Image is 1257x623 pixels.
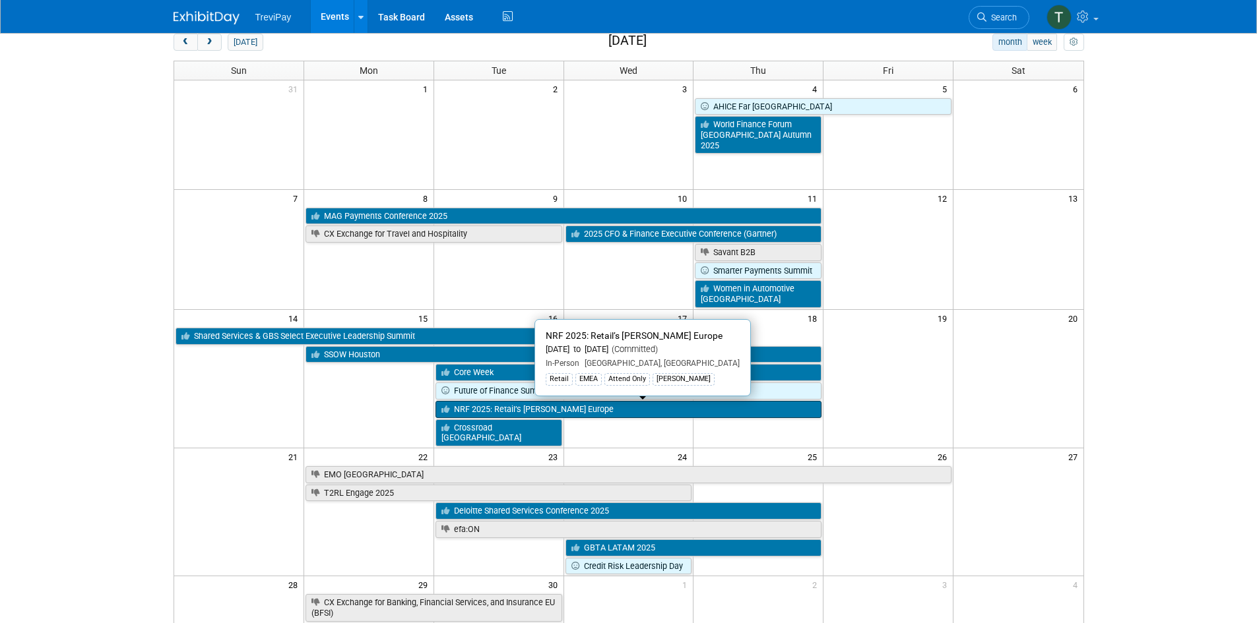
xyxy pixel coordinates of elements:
span: 3 [681,80,693,97]
span: 1 [681,576,693,593]
a: Deloitte Shared Services Conference 2025 [435,502,822,519]
span: 9 [552,190,564,206]
span: Tue [492,65,506,76]
i: Personalize Calendar [1070,38,1078,47]
button: week [1027,34,1057,51]
a: Savant B2B [695,244,822,261]
a: Smarter Payments Summit [695,262,822,280]
span: Sun [231,65,247,76]
span: 22 [417,448,434,465]
span: 13 [1067,190,1083,206]
span: 16 [547,310,564,326]
a: EMO [GEOGRAPHIC_DATA] [306,466,951,483]
span: 19 [936,310,953,326]
a: GBTA LATAM 2025 [565,539,822,556]
span: Search [986,13,1017,22]
button: prev [174,34,198,51]
span: 25 [806,448,823,465]
div: EMEA [575,373,602,385]
button: [DATE] [228,34,263,51]
span: 6 [1072,80,1083,97]
span: Sat [1012,65,1025,76]
span: 8 [422,190,434,206]
a: SSOW Houston [306,346,822,363]
button: month [992,34,1027,51]
span: (Committed) [608,344,658,354]
span: 29 [417,576,434,593]
a: Women in Automotive [GEOGRAPHIC_DATA] [695,280,822,307]
span: 5 [941,80,953,97]
span: 2 [552,80,564,97]
span: 18 [806,310,823,326]
span: 17 [676,310,693,326]
span: 21 [287,448,304,465]
span: 3 [941,576,953,593]
span: 30 [547,576,564,593]
a: MAG Payments Conference 2025 [306,208,822,225]
span: 11 [806,190,823,206]
a: Core Week [435,364,822,381]
div: [PERSON_NAME] [653,373,715,385]
a: T2RL Engage 2025 [306,485,692,502]
span: 10 [676,190,693,206]
span: 24 [676,448,693,465]
img: ExhibitDay [174,11,240,24]
a: efa:ON [435,521,822,538]
a: CX Exchange for Travel and Hospitality [306,225,562,243]
span: Mon [360,65,378,76]
span: 15 [417,310,434,326]
button: next [197,34,222,51]
a: Crossroad [GEOGRAPHIC_DATA] [435,419,562,446]
a: 2025 CFO & Finance Executive Conference (Gartner) [565,225,822,243]
a: Future of Finance Summit 2025 [GEOGRAPHIC_DATA] [435,382,822,400]
span: 2 [811,576,823,593]
img: Tara DePaepe [1047,5,1072,30]
span: TreviPay [255,12,292,22]
span: In-Person [546,359,579,368]
span: 27 [1067,448,1083,465]
span: 4 [1072,576,1083,593]
a: NRF 2025: Retail’s [PERSON_NAME] Europe [435,401,822,418]
span: 7 [292,190,304,206]
a: CX Exchange for Banking, Financial Services, and Insurance EU (BFSI) [306,594,562,621]
span: 23 [547,448,564,465]
div: [DATE] to [DATE] [546,344,740,355]
a: Credit Risk Leadership Day [565,558,692,575]
span: 31 [287,80,304,97]
span: Thu [750,65,766,76]
span: 20 [1067,310,1083,326]
a: Search [969,6,1029,29]
span: Fri [883,65,893,76]
span: Wed [620,65,637,76]
button: myCustomButton [1064,34,1083,51]
a: Shared Services & GBS Select Executive Leadership Summit [176,328,562,345]
span: 14 [287,310,304,326]
div: Retail [546,373,573,385]
h2: [DATE] [608,34,647,48]
span: 28 [287,576,304,593]
span: 12 [936,190,953,206]
span: [GEOGRAPHIC_DATA], [GEOGRAPHIC_DATA] [579,359,740,368]
span: 26 [936,448,953,465]
a: AHICE Far [GEOGRAPHIC_DATA] [695,98,951,115]
div: Attend Only [604,373,650,385]
span: 1 [422,80,434,97]
a: World Finance Forum [GEOGRAPHIC_DATA] Autumn 2025 [695,116,822,154]
span: 4 [811,80,823,97]
span: NRF 2025: Retail’s [PERSON_NAME] Europe [546,330,723,341]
